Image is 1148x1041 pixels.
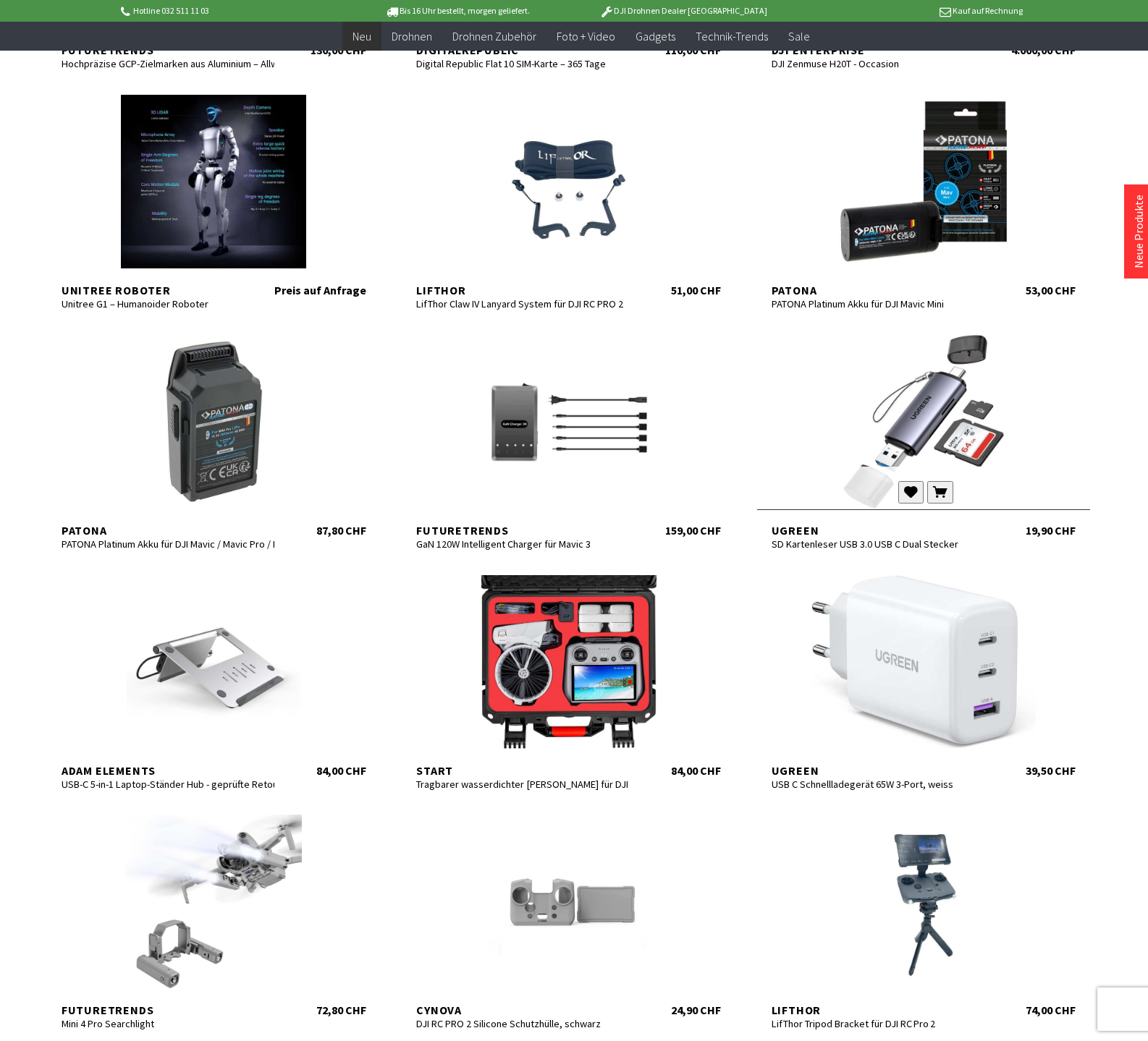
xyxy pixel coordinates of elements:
div: 24,90 CHF [671,1003,721,1017]
p: Bis 16 Uhr bestellt, morgen geliefert. [344,2,570,20]
div: Lifthor [416,283,629,297]
span: Technik-Trends [696,29,768,43]
div: UGREEN [772,763,984,778]
a: ADAM elements USB-C 5-in-1 Laptop-Ständer Hub - geprüfte Retoure 84,00 CHF [47,575,381,778]
div: LifThor Claw IV Lanyard System für DJI RC PRO 2 [416,297,629,310]
div: SD Kartenleser USB 3.0 USB C Dual Stecker [772,538,984,551]
div: DJI RC PRO 2 Silicone Schutzhülle, schwarz [416,1017,629,1030]
div: CYNOVA [416,1003,629,1017]
span: Neu [353,29,371,43]
a: Technik-Trends [685,22,778,51]
a: UGREEN SD Kartenleser USB 3.0 USB C Dual Stecker 19,90 CHF [757,335,1091,538]
div: USB-C 5-in-1 Laptop-Ständer Hub - geprüfte Retoure [62,778,274,791]
div: USB C Schnellladegerät 65W 3-Port, weiss [772,778,984,791]
div: UGREEN [772,523,984,538]
div: 84,00 CHF [671,763,721,778]
span: Sale [788,29,810,43]
a: Neue Produkte [1131,195,1146,268]
span: Gadgets [636,29,675,43]
a: CYNOVA DJI RC PRO 2 Silicone Schutzhülle, schwarz 24,90 CHF [402,815,735,1017]
div: Preis auf Anfrage [274,283,366,297]
div: Digital Republic Flat 10 SIM-Karte – 365 Tage [416,57,629,70]
a: start Tragbarer wasserdichter [PERSON_NAME] für DJI Flip Fly More Combo 84,00 CHF [402,575,735,778]
div: PATONA Platinum Akku für DJI Mavic Mini [772,297,984,310]
span: Drohnen [392,29,432,43]
a: Patona PATONA Platinum Akku für DJI Mavic Mini 53,00 CHF [757,95,1091,297]
div: Patona [62,523,274,538]
div: Futuretrends [416,523,629,538]
div: 72,80 CHF [316,1003,366,1017]
a: Sale [778,22,820,51]
div: Unitree Roboter [62,283,274,297]
div: DJI Zenmuse H20T - Occasion [772,57,984,70]
a: Unitree Roboter Unitree G1 – Humanoider Roboter Preis auf Anfrage [47,95,381,297]
a: Drohnen Zubehör [442,22,546,51]
div: 53,00 CHF [1026,283,1076,297]
a: Patona PATONA Platinum Akku für DJI Mavic / Mavic Pro / Mavic Pro Platinum 87,80 CHF [47,335,381,538]
p: Hotline 032 511 11 03 [118,2,344,20]
div: LifThor Tripod Bracket für DJI RC Pro 2 [772,1017,984,1030]
a: Lifthor LifThor Tripod Bracket für DJI RC Pro 2 74,00 CHF [757,815,1091,1017]
a: Futuretrends Mini 4 Pro Searchlight 72,80 CHF [47,815,381,1017]
div: 87,80 CHF [316,523,366,538]
div: ADAM elements [62,763,274,778]
div: Tragbarer wasserdichter [PERSON_NAME] für DJI Flip Fly More Combo [416,778,629,791]
a: Drohnen [381,22,442,51]
div: Hochpräzise GCP-Zielmarken aus Aluminium – Allwetter & Drohnen-kompatibel [62,57,274,70]
div: 74,00 CHF [1026,1003,1076,1017]
a: UGREEN USB C Schnellladegerät 65W 3-Port, weiss 39,50 CHF [757,575,1091,778]
span: Foto + Video [557,29,615,43]
div: Unitree G1 – Humanoider Roboter [62,297,274,310]
div: PATONA Platinum Akku für DJI Mavic / Mavic Pro / Mavic Pro Platinum [62,538,274,551]
div: start [416,763,629,778]
a: Lifthor LifThor Claw IV Lanyard System für DJI RC PRO 2 51,00 CHF [402,95,735,297]
div: 84,00 CHF [316,763,366,778]
p: DJI Drohnen Dealer [GEOGRAPHIC_DATA] [570,2,796,20]
div: 19,90 CHF [1026,523,1076,538]
div: Patona [772,283,984,297]
div: GaN 120W Intelligent Charger für Mavic 3 [416,538,629,551]
span: Drohnen Zubehör [452,29,536,43]
div: Futuretrends [62,1003,274,1017]
div: 51,00 CHF [671,283,721,297]
div: Lifthor [772,1003,984,1017]
div: Mini 4 Pro Searchlight [62,1017,274,1030]
a: Foto + Video [546,22,625,51]
div: 159,00 CHF [665,523,721,538]
p: Kauf auf Rechnung [796,2,1022,20]
div: 39,50 CHF [1026,763,1076,778]
a: Futuretrends GaN 120W Intelligent Charger für Mavic 3 159,00 CHF [402,335,735,538]
a: Gadgets [625,22,685,51]
a: Neu [342,22,381,51]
